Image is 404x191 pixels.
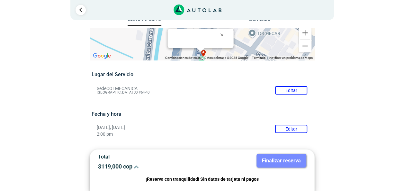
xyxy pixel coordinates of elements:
a: Ir al paso anterior [76,5,86,15]
img: Google [91,52,112,60]
h5: Fecha y hora [92,111,312,117]
div: [GEOGRAPHIC_DATA] 30 #64-40 [171,44,229,54]
p: $ 119,000 cop [98,163,197,170]
button: Cerrar [215,27,231,42]
button: Combinaciones de teclas [165,56,201,60]
button: Ampliar [299,26,311,39]
button: Reducir [299,40,311,52]
b: COLMECANICA [171,44,199,49]
a: Términos (se abre en una nueva pestaña) [252,56,265,59]
p: ¡Reserva con tranquilidad! Sin datos de tarjeta ni pagos [98,176,306,183]
button: Finalizar reserva [256,154,306,168]
button: Domicilio [243,16,276,25]
p: 2:00 pm [97,132,307,137]
button: Llevo mi carro [128,16,161,26]
a: Notificar un problema de Maps [269,56,313,59]
a: Link al sitio de autolab [174,6,221,13]
p: [DATE], [DATE] [97,125,307,130]
h5: Lugar del Servicio [92,71,312,77]
p: Total [98,154,197,160]
a: Abre esta zona en Google Maps (se abre en una nueva ventana) [91,52,112,60]
span: Datos del mapa ©2025 Google [204,56,248,59]
button: Editar [275,125,307,133]
span: a [202,50,204,55]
